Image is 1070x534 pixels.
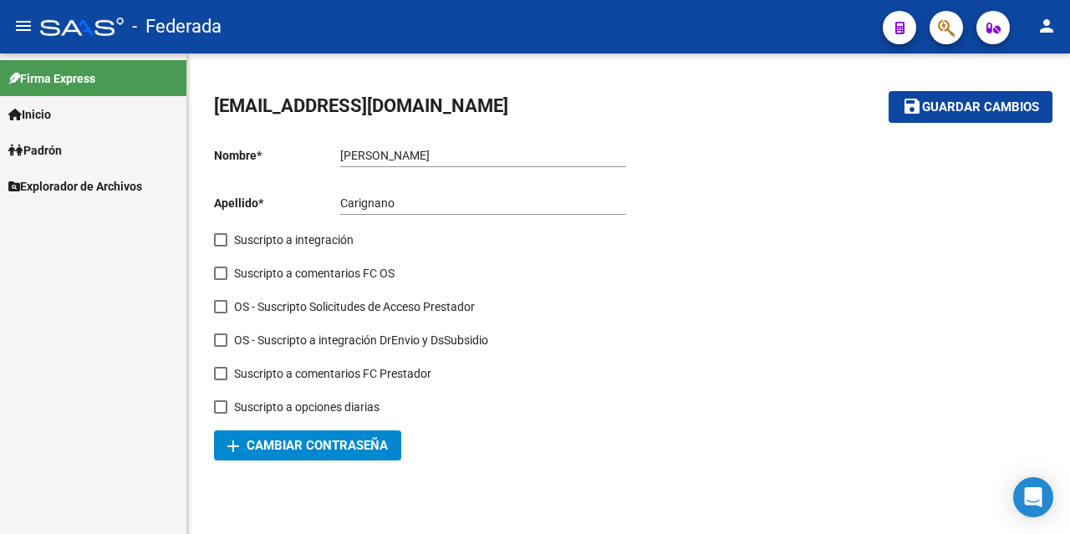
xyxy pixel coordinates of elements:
mat-icon: person [1037,16,1057,36]
span: Explorador de Archivos [8,177,142,196]
span: - Federada [132,8,222,45]
span: Inicio [8,105,51,124]
div: Open Intercom Messenger [1013,477,1053,517]
span: Firma Express [8,69,95,88]
span: Suscripto a comentarios FC Prestador [234,364,431,384]
span: [EMAIL_ADDRESS][DOMAIN_NAME] [214,95,508,116]
button: Cambiar Contraseña [214,430,401,460]
button: Guardar cambios [889,91,1052,122]
mat-icon: add [223,436,243,456]
span: Cambiar Contraseña [227,438,388,453]
span: Padrón [8,141,62,160]
span: Suscripto a comentarios FC OS [234,263,395,283]
span: Suscripto a integración [234,230,354,250]
mat-icon: menu [13,16,33,36]
span: Guardar cambios [922,100,1039,115]
p: Apellido [214,194,340,212]
span: Suscripto a opciones diarias [234,397,380,417]
span: OS - Suscripto Solicitudes de Acceso Prestador [234,297,475,317]
span: OS - Suscripto a integración DrEnvio y DsSubsidio [234,330,488,350]
mat-icon: save [902,96,922,116]
p: Nombre [214,146,340,165]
